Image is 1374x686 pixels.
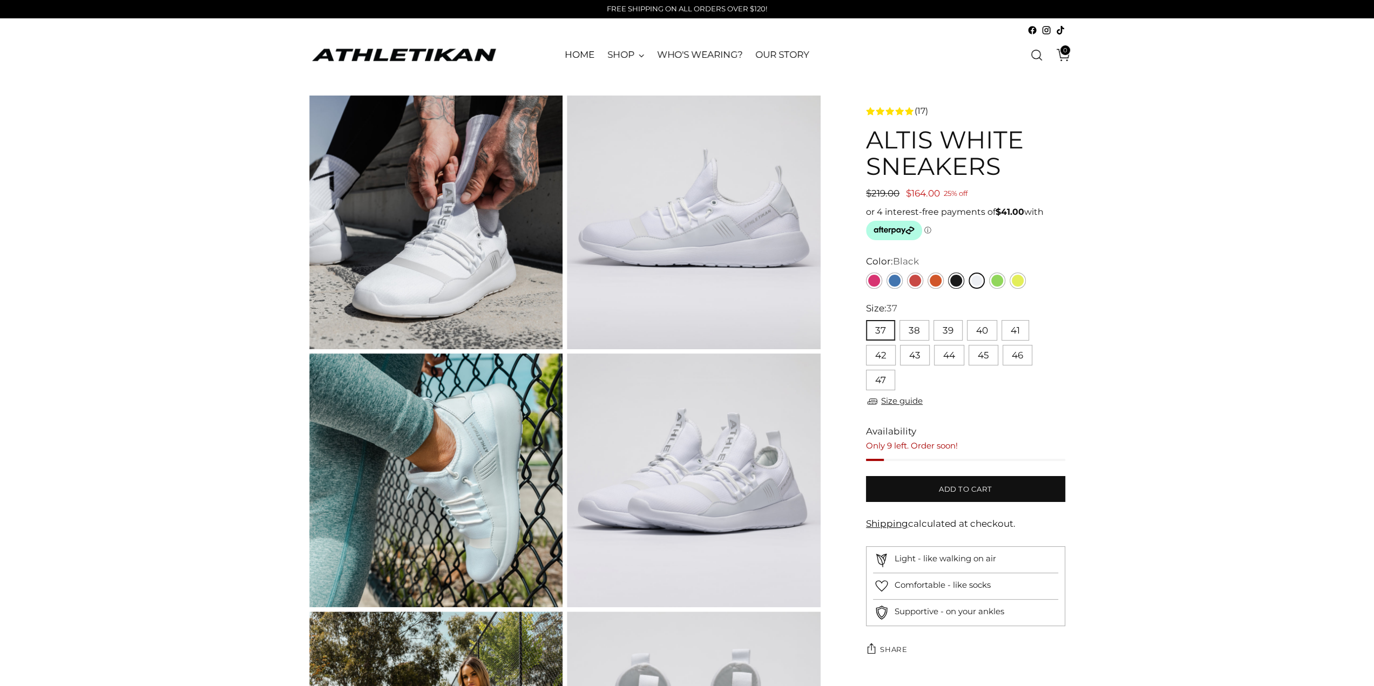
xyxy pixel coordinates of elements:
button: 42 [866,345,896,365]
span: $219.00 [866,188,899,199]
a: Blue [886,273,903,289]
a: ATHLETIKAN [309,46,498,63]
label: Color: [866,255,919,269]
a: Yellow [1010,273,1026,289]
a: Open search modal [1026,44,1047,66]
button: Add to cart [866,476,1065,502]
a: White [969,273,985,289]
span: 37 [886,303,897,314]
img: angled photo of high quality white trainers [567,354,821,607]
a: WHO'S WEARING? [657,43,743,67]
a: Open cart modal [1048,44,1070,66]
h1: ALTIS White Sneakers [866,126,1065,180]
span: 0 [1060,45,1070,55]
button: 37 [866,320,895,341]
a: Green [989,273,1005,289]
button: 38 [899,320,929,341]
a: Pink [866,273,882,289]
p: Light - like walking on air [895,553,996,565]
span: 25% off [944,187,967,200]
div: calculated at checkout. [866,517,1065,531]
button: 43 [900,345,930,365]
a: HOME [565,43,594,67]
a: 4.8 rating (17 votes) [866,104,1065,118]
a: Size guide [866,395,923,408]
button: Share [866,639,907,661]
a: Shipping [866,518,908,529]
button: 40 [967,320,997,341]
span: Only 9 left. Order soon! [866,440,958,451]
span: (17) [915,105,928,118]
span: Black [893,256,919,267]
a: OUR STORY [755,43,809,67]
p: FREE SHIPPING ON ALL ORDERS OVER $120! [607,4,767,15]
span: Availability [866,425,916,439]
button: 45 [969,345,998,365]
p: Comfortable - like socks [895,579,991,592]
span: $164.00 [906,188,940,199]
button: 44 [934,345,964,365]
img: off white sneakers against fence [309,354,563,607]
button: 46 [1003,345,1032,365]
button: 41 [1001,320,1029,341]
p: Supportive - on your ankles [895,606,1004,618]
span: Add to cart [939,484,992,494]
img: tattooed guy putting on his white casual sneakers [309,96,563,349]
a: SHOP [607,43,644,67]
img: All white sneakers clear product shot from side [567,96,821,349]
button: 47 [866,370,895,390]
a: Black [948,273,964,289]
a: Red [907,273,923,289]
button: 39 [933,320,963,341]
a: Orange [928,273,944,289]
label: Size: [866,302,897,316]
